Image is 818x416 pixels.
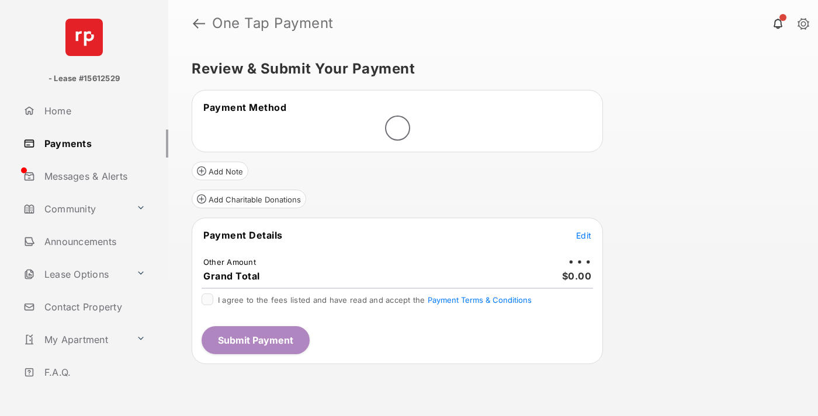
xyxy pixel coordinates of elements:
[19,195,131,223] a: Community
[65,19,103,56] img: svg+xml;base64,PHN2ZyB4bWxucz0iaHR0cDovL3d3dy53My5vcmcvMjAwMC9zdmciIHdpZHRoPSI2NCIgaGVpZ2h0PSI2NC...
[19,162,168,190] a: Messages & Alerts
[203,257,257,267] td: Other Amount
[19,228,168,256] a: Announcements
[218,295,532,305] span: I agree to the fees listed and have read and accept the
[19,130,168,158] a: Payments
[428,295,532,305] button: I agree to the fees listed and have read and accept the
[203,102,286,113] span: Payment Method
[562,270,592,282] span: $0.00
[212,16,334,30] strong: One Tap Payment
[192,162,248,180] button: Add Note
[576,230,591,240] span: Edit
[19,326,131,354] a: My Apartment
[203,229,283,241] span: Payment Details
[202,326,310,354] button: Submit Payment
[19,97,168,125] a: Home
[19,293,168,321] a: Contact Property
[576,229,591,241] button: Edit
[192,190,306,208] button: Add Charitable Donations
[48,73,120,85] p: - Lease #15612529
[203,270,260,282] span: Grand Total
[19,260,131,288] a: Lease Options
[19,358,168,386] a: F.A.Q.
[192,62,785,76] h5: Review & Submit Your Payment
